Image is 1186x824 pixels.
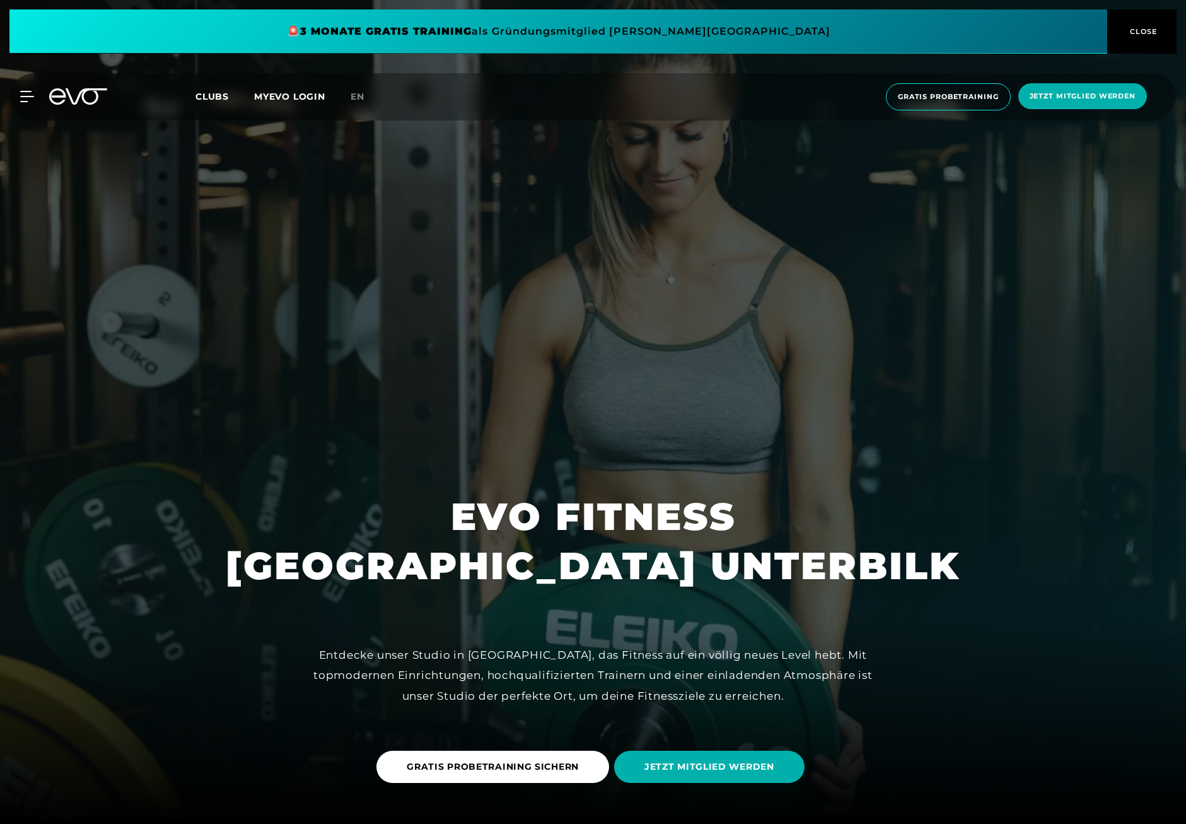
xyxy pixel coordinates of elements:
span: JETZT MITGLIED WERDEN [644,760,774,774]
span: Clubs [195,91,229,102]
h1: EVO FITNESS [GEOGRAPHIC_DATA] UNTERBILK [226,492,960,591]
a: Gratis Probetraining [882,83,1014,110]
span: CLOSE [1127,26,1158,37]
span: Gratis Probetraining [898,91,999,102]
a: JETZT MITGLIED WERDEN [614,741,810,792]
a: Jetzt Mitglied werden [1014,83,1151,110]
div: Entdecke unser Studio in [GEOGRAPHIC_DATA], das Fitness auf ein völlig neues Level hebt. Mit topm... [310,645,877,706]
a: en [351,90,380,104]
a: MYEVO LOGIN [254,91,325,102]
button: CLOSE [1107,9,1177,54]
a: GRATIS PROBETRAINING SICHERN [376,741,614,792]
a: Clubs [195,90,254,102]
span: en [351,91,364,102]
span: GRATIS PROBETRAINING SICHERN [407,760,579,774]
span: Jetzt Mitglied werden [1030,91,1136,102]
